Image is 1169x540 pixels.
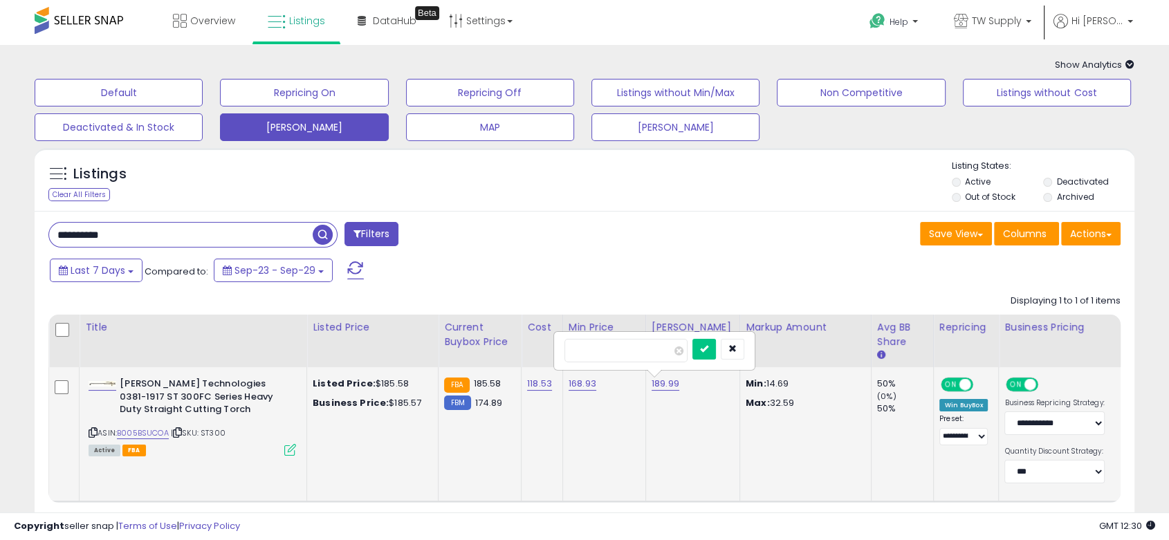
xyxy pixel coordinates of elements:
div: Avg BB Share [877,320,928,349]
button: Default [35,79,203,106]
span: | SKU: ST300 [171,427,225,438]
button: Sep-23 - Sep-29 [214,259,333,282]
button: Actions [1061,222,1121,245]
span: Columns [1003,227,1047,241]
p: 14.69 [746,378,860,390]
label: Quantity Discount Strategy: [1004,447,1105,456]
span: Sep-23 - Sep-29 [234,263,315,277]
button: Non Competitive [777,79,945,106]
button: Repricing On [220,79,388,106]
span: ON [1008,379,1025,391]
div: Title [85,320,301,335]
a: B005BSUCOA [117,427,169,439]
strong: Copyright [14,519,64,532]
i: Get Help [869,12,886,30]
div: $185.57 [313,397,427,409]
span: DataHub [373,14,416,28]
button: Filters [344,222,398,246]
a: 189.99 [652,377,679,391]
b: Listed Price: [313,377,376,390]
img: 21kPs4AZ-SL._SL40_.jpg [89,381,116,387]
div: $185.58 [313,378,427,390]
div: seller snap | | [14,520,240,533]
button: MAP [406,113,574,141]
div: Repricing [939,320,993,335]
div: Cost [527,320,557,335]
h5: Listings [73,165,127,184]
small: Avg BB Share. [877,349,885,362]
button: Repricing Off [406,79,574,106]
a: Help [858,2,932,45]
span: FBA [122,445,146,456]
a: Terms of Use [118,519,177,532]
button: Deactivated & In Stock [35,113,203,141]
button: Last 7 Days [50,259,142,282]
div: 50% [877,402,933,415]
span: 174.89 [475,396,502,409]
label: Deactivated [1057,176,1109,187]
div: Tooltip anchor [415,6,439,20]
div: Markup Amount [746,320,865,335]
span: OFF [1036,379,1058,391]
p: Listing States: [952,160,1134,173]
label: Active [965,176,991,187]
button: Listings without Cost [963,79,1131,106]
span: Listings [289,14,325,28]
span: OFF [971,379,993,391]
a: 168.93 [569,377,596,391]
b: [PERSON_NAME] Technologies 0381-1917 ST 300FC Series Heavy Duty Straight Cutting Torch [120,378,288,420]
small: FBM [444,395,471,410]
span: 185.58 [473,377,501,390]
div: Preset: [939,414,988,445]
strong: Min: [746,377,766,390]
a: Hi [PERSON_NAME] [1053,14,1133,45]
label: Out of Stock [965,191,1015,203]
p: 32.59 [746,397,860,409]
div: Min Price [569,320,640,335]
div: [PERSON_NAME] [652,320,734,335]
button: [PERSON_NAME] [591,113,760,141]
button: Listings without Min/Max [591,79,760,106]
span: Help [890,16,908,28]
span: Overview [190,14,235,28]
b: Business Price: [313,396,389,409]
span: TW Supply [972,14,1022,28]
div: Current Buybox Price [444,320,515,349]
span: ON [942,379,959,391]
small: (0%) [877,391,896,402]
button: Save View [920,222,992,245]
span: Last 7 Days [71,263,125,277]
div: 50% [877,378,933,390]
span: Show Analytics [1055,58,1134,71]
div: Listed Price [313,320,432,335]
span: All listings currently available for purchase on Amazon [89,445,120,456]
small: FBA [444,378,470,393]
div: Clear All Filters [48,188,110,201]
a: Privacy Policy [179,519,240,532]
div: ASIN: [89,378,296,454]
button: [PERSON_NAME] [220,113,388,141]
label: Business Repricing Strategy: [1004,398,1105,408]
div: Business Pricing [1004,320,1145,335]
button: Columns [994,222,1059,245]
span: Compared to: [145,265,208,278]
div: Win BuyBox [939,399,988,411]
a: 118.53 [527,377,552,391]
label: Archived [1057,191,1094,203]
strong: Max: [746,396,770,409]
div: Displaying 1 to 1 of 1 items [1011,295,1121,308]
span: 2025-10-7 12:30 GMT [1099,519,1155,532]
span: Hi [PERSON_NAME] [1071,14,1123,28]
